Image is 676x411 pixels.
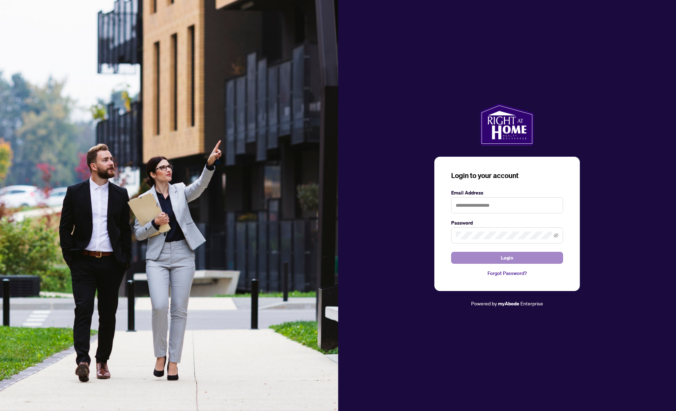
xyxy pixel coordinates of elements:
label: Password [451,219,563,227]
span: Login [501,252,513,263]
button: Login [451,252,563,264]
img: ma-logo [480,104,534,146]
a: Forgot Password? [451,269,563,277]
span: eye-invisible [554,233,558,238]
span: Enterprise [520,300,543,306]
label: Email Address [451,189,563,197]
span: Powered by [471,300,497,306]
a: myAbode [498,300,519,307]
h3: Login to your account [451,171,563,180]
